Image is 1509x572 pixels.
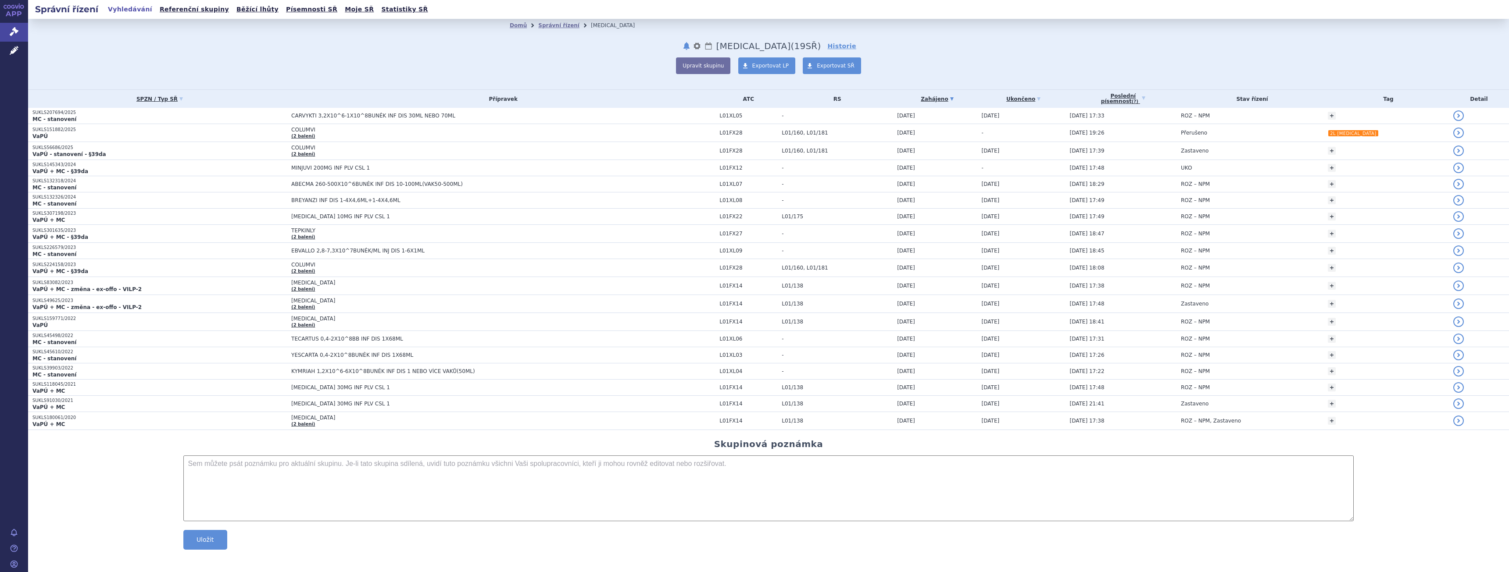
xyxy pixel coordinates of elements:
a: (2 balení) [291,305,315,309]
a: SPZN / Typ SŘ [32,93,287,105]
a: Poslednípísemnost(?) [1070,90,1176,108]
span: L01/138 [782,384,893,391]
span: L01FX14 [719,283,777,289]
span: L01FX14 [719,301,777,307]
span: [DATE] [897,181,915,187]
span: [DATE] [982,401,1000,407]
span: L01/138 [782,401,893,407]
span: 19 [794,41,806,51]
span: YESCARTA 0,4-2X10^8BUNĚK INF DIS 1X68ML [291,352,511,358]
span: - [782,113,893,119]
span: COLUMVI [291,262,511,268]
span: ROZ – NPM [1181,231,1210,237]
span: [DATE] [897,130,915,136]
span: L01FX14 [719,384,777,391]
span: [DATE] [982,418,1000,424]
p: SUKLS39903/2022 [32,365,287,371]
span: ROZ – NPM, Zastaveno [1181,418,1241,424]
span: [DATE] [982,113,1000,119]
span: - [782,352,893,358]
p: SUKLS56686/2025 [32,145,287,151]
a: + [1328,112,1336,120]
span: L01/160, L01/181 [782,148,893,154]
a: + [1328,213,1336,220]
th: Detail [1449,90,1509,108]
a: detail [1453,211,1464,222]
span: ROZ – NPM [1181,197,1210,203]
a: + [1328,367,1336,375]
span: L01FX28 [719,265,777,271]
a: Statistiky SŘ [379,4,430,15]
button: nastavení [693,41,701,51]
strong: MC - stanovení [32,116,76,122]
span: [DATE] 18:41 [1070,319,1105,325]
span: [MEDICAL_DATA] [291,316,511,322]
span: - [982,130,983,136]
span: COLUMVI [291,145,511,151]
span: [MEDICAL_DATA] 10MG INF PLV CSL 1 [291,213,511,220]
span: TECARTUS 0,4-2X10^8BB INF DIS 1X68ML [291,336,511,342]
span: [DATE] [982,265,1000,271]
span: ROZ – NPM [1181,352,1210,358]
a: + [1328,351,1336,359]
span: L01/138 [782,301,893,307]
span: L01FX14 [719,319,777,325]
span: [DATE] 17:22 [1070,368,1105,374]
strong: VaPÚ + MC [32,388,65,394]
span: [DATE] [897,197,915,203]
a: detail [1453,128,1464,138]
span: [DATE] [897,368,915,374]
a: Lhůty [704,41,713,51]
span: - [982,165,983,171]
p: SUKLS45498/2022 [32,333,287,339]
span: ROZ – NPM [1181,283,1210,289]
a: Exportovat LP [738,57,796,74]
span: - [782,248,893,254]
span: L01/138 [782,319,893,325]
span: [DATE] [982,352,1000,358]
a: Moje SŘ [342,4,376,15]
span: [DATE] [982,213,1000,220]
span: ROZ – NPM [1181,248,1210,254]
span: [DATE] 17:49 [1070,197,1105,203]
span: L01XL07 [719,181,777,187]
span: [MEDICAL_DATA] [291,415,511,421]
a: detail [1453,245,1464,256]
strong: MC - stanovení [32,339,76,345]
span: ROZ – NPM [1181,181,1210,187]
a: Historie [827,42,856,50]
p: SUKLS226579/2023 [32,245,287,251]
span: [DATE] [897,384,915,391]
a: + [1328,196,1336,204]
strong: MC - stanovení [32,201,76,207]
span: [DATE] 17:48 [1070,165,1105,171]
span: [DATE] [897,352,915,358]
p: SUKLS145343/2024 [32,162,287,168]
a: + [1328,417,1336,425]
strong: VaPÚ + MC - §39da [32,268,88,274]
a: + [1328,300,1336,308]
span: TEPKINLY [291,227,511,234]
span: Exportovat LP [752,63,789,69]
span: [DATE] [982,384,1000,391]
span: [DATE] [897,165,915,171]
a: detail [1453,146,1464,156]
span: [DATE] [982,368,1000,374]
a: + [1328,335,1336,343]
span: L01FX28 [719,130,777,136]
a: detail [1453,398,1464,409]
span: [DATE] [982,319,1000,325]
span: Zastaveno [1181,301,1209,307]
span: L01XL04 [719,368,777,374]
a: (2 balení) [291,269,315,274]
a: Exportovat SŘ [803,57,861,74]
button: notifikace [682,41,691,51]
span: MINJUVI 200MG INF PLV CSL 1 [291,165,511,171]
span: [MEDICAL_DATA] 30MG INF PLV CSL 1 [291,401,511,407]
span: L01/175 [782,213,893,220]
h2: Správní řízení [28,3,105,15]
a: + [1328,384,1336,391]
strong: VaPÚ + MC [32,217,65,223]
a: Zahájeno [897,93,977,105]
span: [DATE] [897,401,915,407]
